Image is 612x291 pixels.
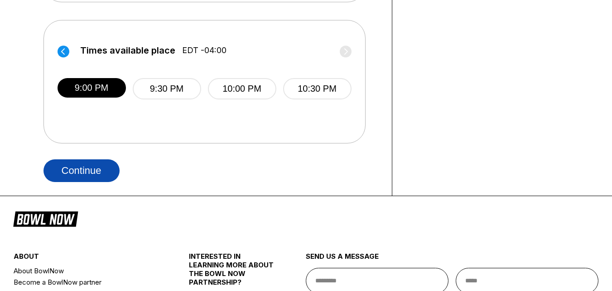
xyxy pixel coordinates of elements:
button: 9:00 PM [58,78,126,98]
div: send us a message [306,252,598,268]
div: about [14,252,160,265]
a: About BowlNow [14,265,160,276]
a: Become a BowlNow partner [14,276,160,288]
button: 10:00 PM [208,78,276,99]
button: Continue [43,159,120,182]
button: 10:30 PM [283,78,352,99]
span: EDT -04:00 [182,45,226,55]
button: 9:30 PM [133,78,201,99]
span: Times available place [80,45,175,55]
